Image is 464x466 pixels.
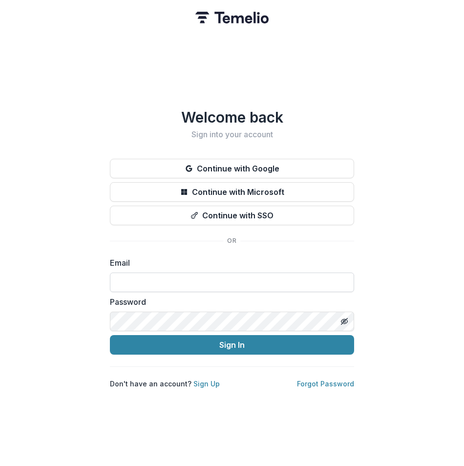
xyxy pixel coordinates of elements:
h2: Sign into your account [110,130,354,139]
button: Continue with SSO [110,206,354,225]
label: Email [110,257,348,269]
p: Don't have an account? [110,379,220,389]
a: Sign Up [193,380,220,388]
h1: Welcome back [110,108,354,126]
button: Continue with Microsoft [110,182,354,202]
button: Continue with Google [110,159,354,178]
label: Password [110,296,348,308]
img: Temelio [195,12,269,23]
a: Forgot Password [297,380,354,388]
button: Sign In [110,335,354,355]
button: Toggle password visibility [337,314,352,329]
